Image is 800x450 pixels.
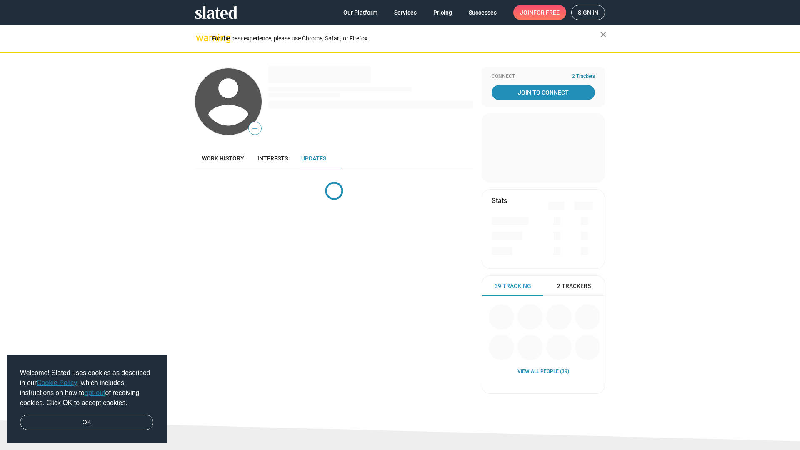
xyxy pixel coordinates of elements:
[387,5,423,20] a: Services
[195,148,251,168] a: Work history
[301,155,326,162] span: Updates
[572,73,595,80] span: 2 Trackers
[20,415,153,430] a: dismiss cookie message
[7,355,167,444] div: cookieconsent
[492,196,507,205] mat-card-title: Stats
[433,5,452,20] span: Pricing
[295,148,333,168] a: Updates
[20,368,153,408] span: Welcome! Slated uses cookies as described in our , which includes instructions on how to of recei...
[520,5,560,20] span: Join
[513,5,566,20] a: Joinfor free
[533,5,560,20] span: for free
[598,30,608,40] mat-icon: close
[343,5,377,20] span: Our Platform
[517,368,569,375] a: View all People (39)
[212,33,600,44] div: For the best experience, please use Chrome, Safari, or Firefox.
[37,379,77,386] a: Cookie Policy
[257,155,288,162] span: Interests
[394,5,417,20] span: Services
[202,155,244,162] span: Work history
[492,85,595,100] a: Join To Connect
[492,73,595,80] div: Connect
[427,5,459,20] a: Pricing
[493,85,593,100] span: Join To Connect
[495,282,531,290] span: 39 Tracking
[557,282,591,290] span: 2 Trackers
[337,5,384,20] a: Our Platform
[571,5,605,20] a: Sign in
[462,5,503,20] a: Successes
[251,148,295,168] a: Interests
[469,5,497,20] span: Successes
[249,123,261,134] span: —
[578,5,598,20] span: Sign in
[85,389,105,396] a: opt-out
[196,33,206,43] mat-icon: warning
